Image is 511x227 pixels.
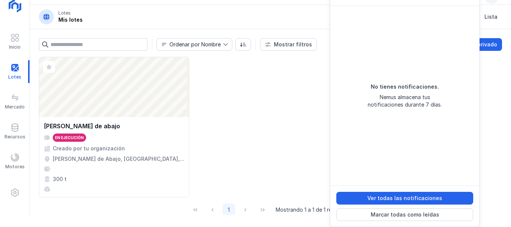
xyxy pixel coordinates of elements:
[9,44,21,50] div: Inicio
[157,39,223,50] span: Nombre
[44,122,120,131] div: [PERSON_NAME] de abajo
[480,10,502,24] a: Lista
[260,38,317,51] button: Mostrar filtros
[39,57,189,197] a: [PERSON_NAME] de abajoEn ejecuciónCreado por tu organización[PERSON_NAME] de Abajo, [GEOGRAPHIC_D...
[484,13,498,21] span: Lista
[58,16,83,24] div: Mis lotes
[371,83,439,91] div: No tienes notificaciones.
[169,42,221,47] div: Ordenar por Nombre
[4,134,25,140] div: Recursos
[5,164,25,170] div: Motores
[336,192,473,205] button: Ver todas las notificaciones
[55,135,84,140] div: En ejecución
[367,194,442,202] div: Ver todas las notificaciones
[336,208,473,221] button: Marcar todas como leídas
[53,155,184,163] div: [PERSON_NAME] de Abajo, [GEOGRAPHIC_DATA], [GEOGRAPHIC_DATA], [GEOGRAPHIC_DATA]
[53,145,125,152] div: Creado por tu organización
[5,104,25,110] div: Mercado
[371,211,439,218] div: Marcar todas como leídas
[58,10,71,16] div: Lotes
[223,203,235,216] button: Page 1
[53,175,67,183] div: 300 t
[368,93,442,108] div: Nemus almacena tus notificaciones durante 7 días.
[274,41,312,48] div: Mostrar filtros
[276,206,353,214] span: Mostrando 1 a 1 de 1 resultados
